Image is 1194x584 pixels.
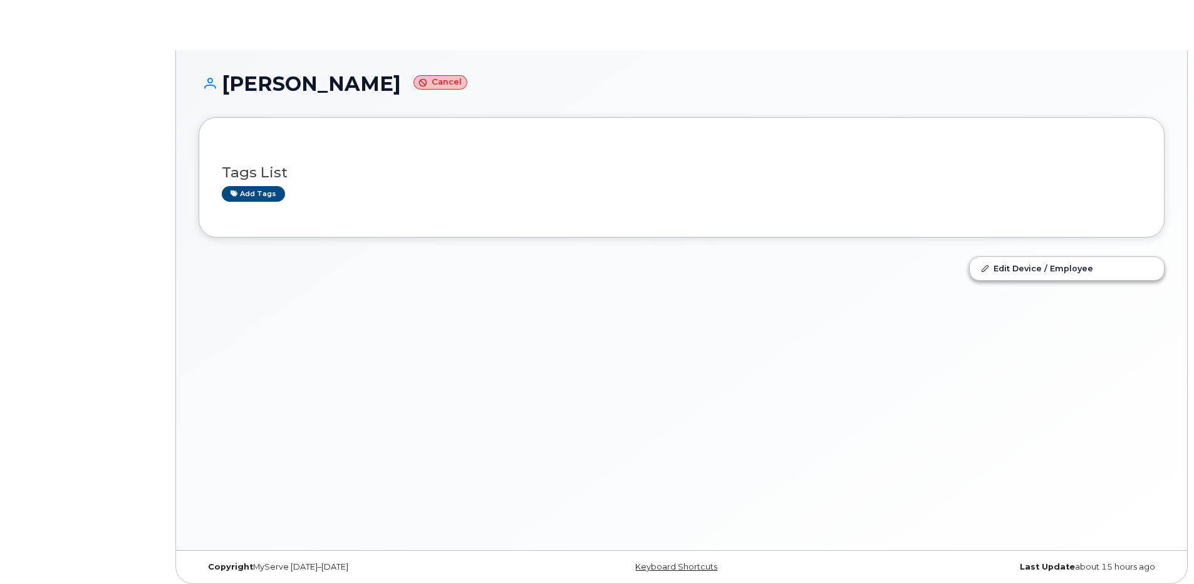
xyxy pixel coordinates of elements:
a: Keyboard Shortcuts [635,562,717,571]
a: Add tags [222,186,285,202]
strong: Last Update [1020,562,1075,571]
h3: Tags List [222,165,1141,180]
div: MyServe [DATE]–[DATE] [199,562,521,572]
div: about 15 hours ago [843,562,1165,572]
small: Cancel [413,75,467,90]
a: Edit Device / Employee [970,257,1164,279]
strong: Copyright [208,562,253,571]
h1: [PERSON_NAME] [199,73,1165,95]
